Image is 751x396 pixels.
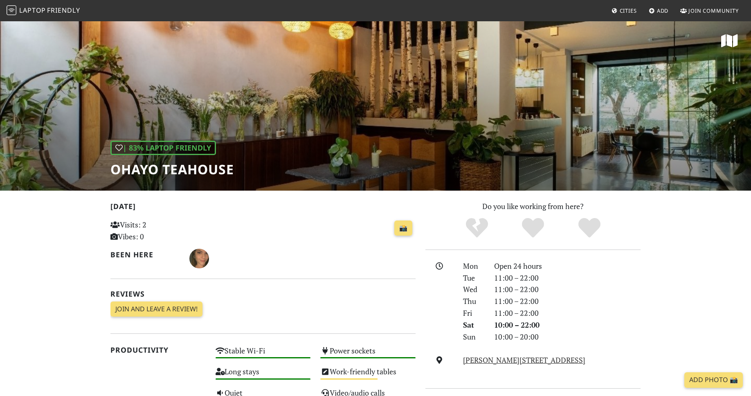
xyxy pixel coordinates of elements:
div: Open 24 hours [489,260,645,272]
div: 11:00 – 22:00 [489,283,645,295]
h2: Reviews [110,290,416,298]
span: Margarita Syrianou [189,253,209,263]
div: No [449,217,505,239]
p: Do you like working from here? [425,200,641,212]
div: Thu [458,295,489,307]
img: LaptopFriendly [7,5,16,15]
div: Long stays [211,365,316,386]
span: Cities [620,7,637,14]
div: Fri [458,307,489,319]
div: Sat [458,319,489,331]
a: Add [645,3,672,18]
h1: Ohayo Teahouse [110,162,234,177]
a: [PERSON_NAME][STREET_ADDRESS] [463,355,585,365]
div: Yes [505,217,561,239]
div: 10:00 – 20:00 [489,331,645,343]
a: LaptopFriendly LaptopFriendly [7,4,80,18]
div: 11:00 – 22:00 [489,307,645,319]
a: Add Photo 📸 [684,372,743,388]
div: Sun [458,331,489,343]
a: 📸 [394,220,412,236]
h2: [DATE] [110,202,416,214]
div: Mon [458,260,489,272]
div: Definitely! [561,217,618,239]
div: Power sockets [315,344,420,365]
div: | 83% Laptop Friendly [110,141,216,155]
div: 11:00 – 22:00 [489,295,645,307]
span: Join Community [688,7,739,14]
a: Cities [608,3,640,18]
h2: Been here [110,250,180,259]
a: Join and leave a review! [110,301,202,317]
h2: Productivity [110,346,206,354]
div: 10:00 – 22:00 [489,319,645,331]
span: Laptop [19,6,46,15]
span: Add [657,7,669,14]
p: Visits: 2 Vibes: 0 [110,219,206,243]
div: 11:00 – 22:00 [489,272,645,284]
div: Work-friendly tables [315,365,420,386]
div: Stable Wi-Fi [211,344,316,365]
span: Friendly [47,6,80,15]
img: 2840-margarita.jpg [189,249,209,268]
div: Wed [458,283,489,295]
a: Join Community [677,3,742,18]
div: Tue [458,272,489,284]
